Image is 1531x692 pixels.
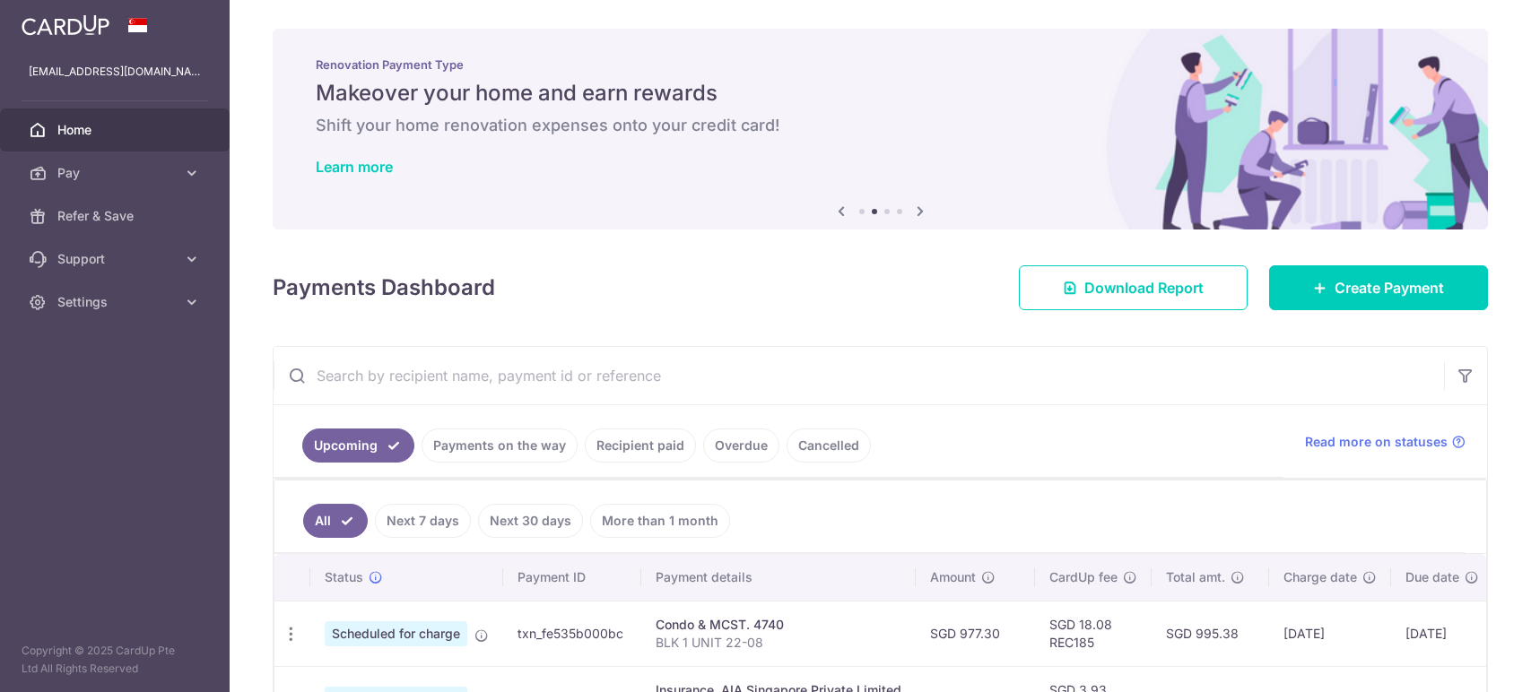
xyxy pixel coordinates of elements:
[29,63,201,81] p: [EMAIL_ADDRESS][DOMAIN_NAME]
[1283,568,1357,586] span: Charge date
[478,504,583,538] a: Next 30 days
[316,158,393,176] a: Learn more
[1335,277,1444,298] span: Create Payment
[57,164,176,182] span: Pay
[273,272,495,304] h4: Payments Dashboard
[57,293,176,311] span: Settings
[316,57,1445,72] p: Renovation Payment Type
[503,601,641,666] td: txn_fe535b000bc
[585,428,696,463] a: Recipient paid
[316,79,1445,108] h5: Makeover your home and earn rewards
[656,634,901,652] p: BLK 1 UNIT 22-08
[1152,601,1269,666] td: SGD 995.38
[1035,601,1152,666] td: SGD 18.08 REC185
[656,616,901,634] div: Condo & MCST. 4740
[1269,265,1488,310] a: Create Payment
[1305,433,1448,451] span: Read more on statuses
[325,568,363,586] span: Status
[1166,568,1225,586] span: Total amt.
[57,250,176,268] span: Support
[590,504,730,538] a: More than 1 month
[703,428,779,463] a: Overdue
[22,14,109,36] img: CardUp
[1416,638,1513,683] iframe: Opens a widget where you can find more information
[1305,433,1466,451] a: Read more on statuses
[1391,601,1493,666] td: [DATE]
[930,568,976,586] span: Amount
[1269,601,1391,666] td: [DATE]
[57,207,176,225] span: Refer & Save
[375,504,471,538] a: Next 7 days
[787,428,871,463] a: Cancelled
[422,428,578,463] a: Payments on the way
[303,504,368,538] a: All
[1019,265,1248,310] a: Download Report
[325,621,467,646] span: Scheduled for charge
[1084,277,1204,298] span: Download Report
[503,554,641,601] th: Payment ID
[916,601,1035,666] td: SGD 977.30
[316,115,1445,136] h6: Shift your home renovation expenses onto your credit card!
[1405,568,1459,586] span: Due date
[57,121,176,139] span: Home
[274,347,1444,404] input: Search by recipient name, payment id or reference
[1049,568,1118,586] span: CardUp fee
[641,554,916,601] th: Payment details
[273,29,1488,229] img: Renovation banner
[302,428,414,463] a: Upcoming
